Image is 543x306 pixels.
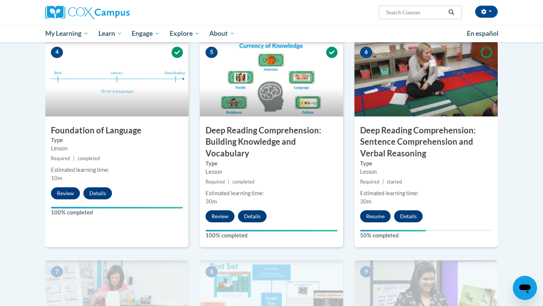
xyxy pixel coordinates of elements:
[34,25,509,42] div: Main menu
[200,41,343,116] img: Course Image
[45,6,189,19] a: Cox Campus
[360,189,492,197] div: Estimated learning time:
[206,179,225,185] span: Required
[354,41,498,116] img: Course Image
[382,179,384,185] span: |
[51,47,63,58] span: 4
[206,159,337,168] label: Type
[360,198,371,205] span: 30m
[446,8,457,17] button: Search
[94,25,127,42] a: Learn
[132,29,160,38] span: Engage
[45,6,130,19] img: Cox Campus
[394,210,423,222] button: Details
[360,159,492,168] label: Type
[45,29,89,38] span: My Learning
[51,156,70,161] span: Required
[51,166,183,174] div: Estimated learning time:
[45,41,189,116] img: Course Image
[51,207,183,208] div: Your progress
[209,29,235,38] span: About
[238,210,267,222] button: Details
[206,231,337,240] label: 100% completed
[360,179,379,185] span: Required
[462,26,503,41] a: En español
[360,47,372,58] span: 6
[387,179,402,185] span: started
[467,29,499,37] span: En español
[51,266,63,277] span: 7
[206,266,218,277] span: 8
[51,144,183,153] div: Lesson
[51,208,183,217] label: 100% completed
[127,25,165,42] a: Engage
[98,29,122,38] span: Learn
[385,8,446,17] input: Search Courses
[475,6,498,18] button: Account Settings
[513,276,537,300] iframe: Button to launch messaging window
[200,125,343,159] h3: Deep Reading Comprehension: Building Knowledge and Vocabulary
[360,210,391,222] button: Resume
[170,29,200,38] span: Explore
[73,156,75,161] span: |
[206,210,235,222] button: Review
[206,198,217,205] span: 30m
[205,25,240,42] a: About
[78,156,100,161] span: completed
[206,189,337,197] div: Estimated learning time:
[165,25,205,42] a: Explore
[83,187,112,199] button: Details
[206,47,218,58] span: 5
[51,175,62,181] span: 10m
[360,230,426,231] div: Your progress
[45,125,189,136] h3: Foundation of Language
[206,168,337,176] div: Lesson
[228,179,229,185] span: |
[206,230,337,231] div: Your progress
[360,168,492,176] div: Lesson
[51,136,183,144] label: Type
[40,25,94,42] a: My Learning
[354,125,498,159] h3: Deep Reading Comprehension: Sentence Comprehension and Verbal Reasoning
[360,266,372,277] span: 9
[360,231,492,240] label: 50% completed
[232,179,255,185] span: completed
[51,187,80,199] button: Review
